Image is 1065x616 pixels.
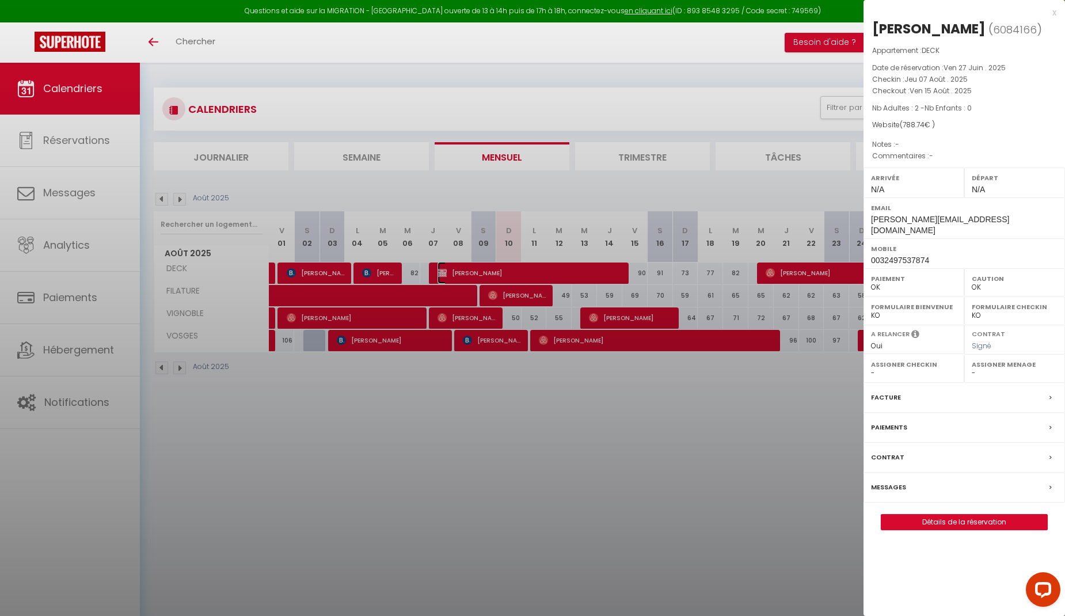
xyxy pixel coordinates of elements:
[871,301,957,313] label: Formulaire Bienvenue
[903,120,925,130] span: 788.74
[871,185,884,194] span: N/A
[871,421,907,434] label: Paiements
[972,301,1058,313] label: Formulaire Checkin
[871,273,957,284] label: Paiement
[872,45,1056,56] p: Appartement :
[872,85,1056,97] p: Checkout :
[972,185,985,194] span: N/A
[988,21,1042,37] span: ( )
[910,86,972,96] span: Ven 15 Août . 2025
[871,391,901,404] label: Facture
[871,451,904,463] label: Contrat
[871,481,906,493] label: Messages
[972,359,1058,370] label: Assigner Menage
[871,256,929,265] span: 0032497537874
[871,243,1058,254] label: Mobile
[872,150,1056,162] p: Commentaires :
[895,139,899,149] span: -
[872,74,1056,85] p: Checkin :
[872,103,972,113] span: Nb Adultes : 2 -
[872,62,1056,74] p: Date de réservation :
[972,341,991,351] span: Signé
[904,74,968,84] span: Jeu 07 Août . 2025
[944,63,1006,73] span: Ven 27 Juin . 2025
[929,151,933,161] span: -
[871,329,910,339] label: A relancer
[871,202,1058,214] label: Email
[881,515,1047,530] a: Détails de la réservation
[881,514,1048,530] button: Détails de la réservation
[972,172,1058,184] label: Départ
[993,22,1037,37] span: 6084166
[872,20,986,38] div: [PERSON_NAME]
[972,273,1058,284] label: Caution
[922,45,940,55] span: DECK
[872,120,1056,131] div: Website
[925,103,972,113] span: Nb Enfants : 0
[871,215,1009,235] span: [PERSON_NAME][EMAIL_ADDRESS][DOMAIN_NAME]
[1017,568,1065,616] iframe: LiveChat chat widget
[871,359,957,370] label: Assigner Checkin
[864,6,1056,20] div: x
[871,172,957,184] label: Arrivée
[872,139,1056,150] p: Notes :
[972,329,1005,337] label: Contrat
[911,329,919,342] i: Sélectionner OUI si vous souhaiter envoyer les séquences de messages post-checkout
[900,120,935,130] span: ( € )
